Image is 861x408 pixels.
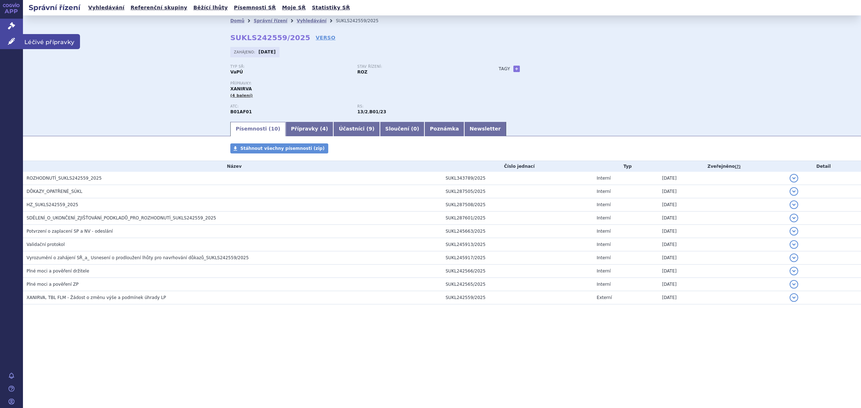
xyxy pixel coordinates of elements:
[234,49,257,55] span: Zahájeno:
[230,143,328,153] a: Stáhnout všechny písemnosti (zip)
[27,215,216,220] span: SDĚLENÍ_O_UKONČENÍ_ZJIŠŤOVÁNÍ_PODKLADŮ_PRO_ROZHODNUTÍ_SUKLS242559_2025
[232,3,278,13] a: Písemnosti SŘ
[230,109,252,114] strong: RIVAROXABAN
[597,295,612,300] span: Externí
[23,34,80,49] span: Léčivé přípravky
[513,66,520,72] a: +
[230,81,484,86] p: Přípravky:
[128,3,189,13] a: Referenční skupiny
[230,33,310,42] strong: SUKLS242559/2025
[790,187,798,196] button: detail
[230,122,286,136] a: Písemnosti (10)
[597,255,611,260] span: Interní
[442,212,593,225] td: SUKL287601/2025
[790,214,798,222] button: detail
[27,282,79,287] span: Plné moci a pověření ZP
[230,65,350,69] p: Typ SŘ:
[286,122,333,136] a: Přípravky (4)
[790,280,798,289] button: detail
[230,18,244,23] a: Domů
[259,49,276,54] strong: [DATE]
[297,18,326,23] a: Vyhledávání
[442,172,593,185] td: SUKL343789/2025
[597,282,611,287] span: Interní
[27,189,82,194] span: DŮKAZY_OPATŘENÉ_SÚKL
[27,295,166,300] span: XANIRVA, TBL FLM - Žádost o změnu výše a podmínek úhrady LP
[27,176,102,181] span: ROZHODNUTÍ_SUKLS242559_2025
[790,293,798,302] button: detail
[658,291,786,304] td: [DATE]
[322,126,326,132] span: 4
[336,15,388,26] li: SUKLS242559/2025
[442,291,593,304] td: SUKL242559/2025
[464,122,506,136] a: Newsletter
[790,174,798,182] button: detail
[658,212,786,225] td: [DATE]
[658,278,786,291] td: [DATE]
[442,225,593,238] td: SUKL245663/2025
[357,65,477,69] p: Stav řízení:
[790,267,798,275] button: detail
[230,86,252,91] span: XANIRVA
[790,200,798,209] button: detail
[27,229,113,234] span: Potvrzení o zaplacení SP a NV - odeslání
[658,198,786,212] td: [DATE]
[27,269,89,274] span: Plné moci a pověření držitele
[310,3,352,13] a: Statistiky SŘ
[333,122,380,136] a: Účastníci (9)
[442,198,593,212] td: SUKL287508/2025
[357,104,484,115] div: ,
[442,278,593,291] td: SUKL242565/2025
[735,164,740,169] abbr: (?)
[254,18,287,23] a: Správní řízení
[593,161,658,172] th: Typ
[442,238,593,251] td: SUKL245913/2025
[413,126,417,132] span: 0
[369,126,372,132] span: 9
[658,172,786,185] td: [DATE]
[424,122,464,136] a: Poznámka
[658,161,786,172] th: Zveřejněno
[230,104,350,109] p: ATC:
[442,265,593,278] td: SUKL242566/2025
[790,227,798,236] button: detail
[790,253,798,262] button: detail
[786,161,861,172] th: Detail
[442,251,593,265] td: SUKL245917/2025
[357,104,477,109] p: RS:
[442,161,593,172] th: Číslo jednací
[316,34,335,41] a: VERSO
[280,3,308,13] a: Moje SŘ
[658,185,786,198] td: [DATE]
[230,93,253,98] span: (4 balení)
[27,242,65,247] span: Validační protokol
[230,70,243,75] strong: VaPÚ
[86,3,127,13] a: Vyhledávání
[27,202,78,207] span: HZ_SUKLS242559_2025
[27,255,249,260] span: Vyrozumění o zahájení SŘ_a_ Usnesení o prodloužení lhůty pro navrhování důkazů_SUKLS242559/2025
[790,240,798,249] button: detail
[370,109,386,114] strong: gatrany a xabany vyšší síly
[380,122,424,136] a: Sloučení (0)
[23,161,442,172] th: Název
[597,189,611,194] span: Interní
[597,229,611,234] span: Interní
[240,146,325,151] span: Stáhnout všechny písemnosti (zip)
[597,269,611,274] span: Interní
[271,126,278,132] span: 10
[442,185,593,198] td: SUKL287505/2025
[597,202,611,207] span: Interní
[191,3,230,13] a: Běžící lhůty
[597,242,611,247] span: Interní
[23,3,86,13] h2: Správní řízení
[658,251,786,265] td: [DATE]
[658,238,786,251] td: [DATE]
[658,265,786,278] td: [DATE]
[499,65,510,73] h3: Tagy
[357,109,368,114] strong: léčiva k terapii nebo k profylaxi tromboembolických onemocnění, přímé inhibitory faktoru Xa a tro...
[597,176,611,181] span: Interní
[357,70,367,75] strong: ROZ
[658,225,786,238] td: [DATE]
[597,215,611,220] span: Interní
